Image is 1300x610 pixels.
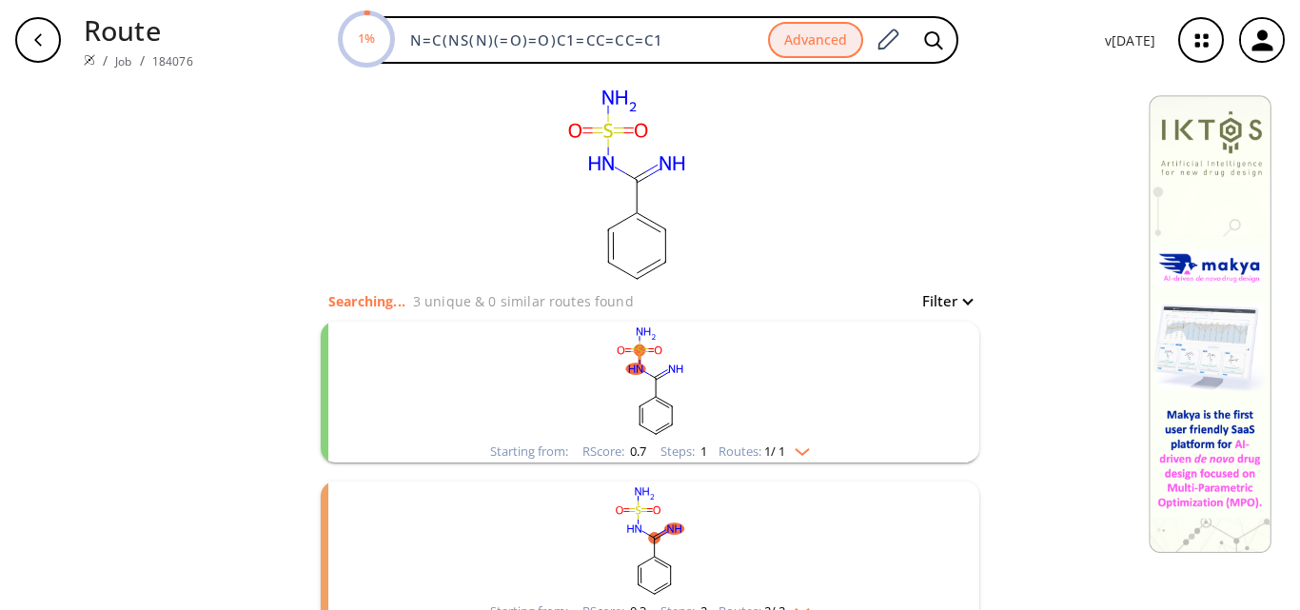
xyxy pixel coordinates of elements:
[1105,30,1155,50] p: v [DATE]
[84,54,95,66] img: Spaya logo
[660,445,707,458] div: Steps :
[413,291,634,311] p: 3 unique & 0 similar routes found
[490,445,568,458] div: Starting from:
[1149,95,1271,553] img: Banner
[582,445,646,458] div: RScore :
[103,50,108,70] li: /
[403,482,897,600] svg: N=C(NS(N)(=O)=O)c1ccccc1
[115,53,131,69] a: Job
[328,291,405,311] p: Searching...
[403,322,897,441] svg: N=C(NS(N)(=O)=O)c1ccccc1
[911,294,972,308] button: Filter
[785,441,810,456] img: Down
[140,50,145,70] li: /
[358,30,375,47] text: 1%
[84,10,193,50] p: Route
[627,443,646,460] span: 0.7
[719,445,810,458] div: Routes:
[152,53,193,69] a: 184076
[764,445,785,458] span: 1 / 1
[439,80,819,289] svg: N=C(NS(N)(=O)=O)C1=CC=CC=C1
[768,22,863,59] button: Advanced
[698,443,707,460] span: 1
[399,30,768,49] input: Enter SMILES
